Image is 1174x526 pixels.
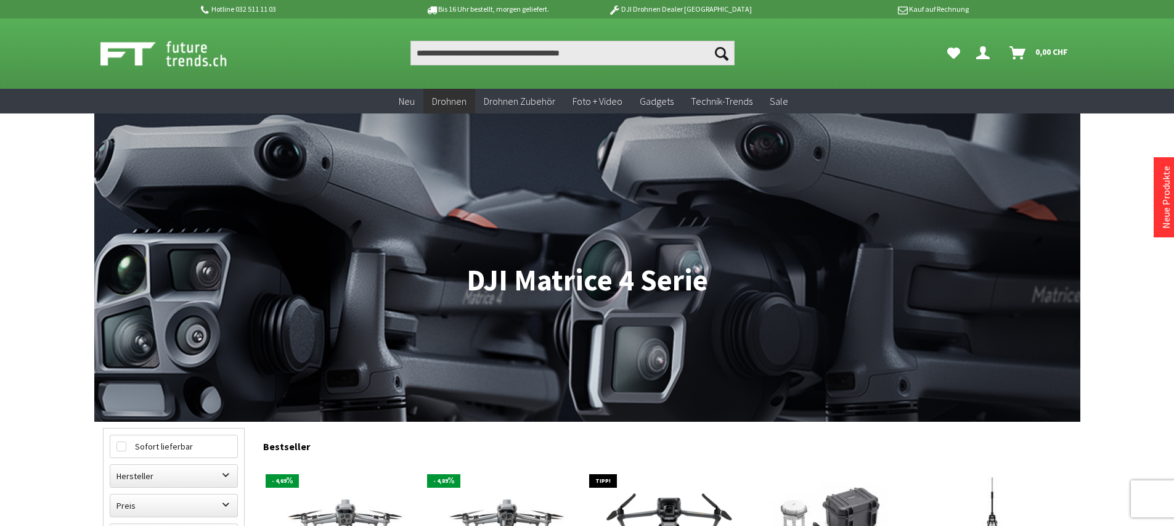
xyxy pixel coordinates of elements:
span: Sale [770,95,788,107]
p: Kauf auf Rechnung [777,2,969,17]
label: Sofort lieferbar [110,435,237,458]
span: Drohnen Zubehör [484,95,555,107]
a: Warenkorb [1005,41,1074,65]
a: Neu [390,89,423,114]
a: Gadgets [631,89,682,114]
p: DJI Drohnen Dealer [GEOGRAPHIC_DATA] [584,2,776,17]
span: Foto + Video [573,95,622,107]
a: Foto + Video [564,89,631,114]
span: Gadgets [640,95,674,107]
button: Suchen [709,41,735,65]
input: Produkt, Marke, Kategorie, EAN, Artikelnummer… [410,41,735,65]
label: Hersteller [110,465,237,487]
a: Drohnen [423,89,475,114]
span: Neu [399,95,415,107]
span: 0,00 CHF [1035,42,1068,62]
a: Neue Produkte [1160,166,1172,229]
a: Dein Konto [971,41,1000,65]
span: Technik-Trends [691,95,752,107]
a: Drohnen Zubehör [475,89,564,114]
span: Drohnen [432,95,467,107]
p: Bis 16 Uhr bestellt, morgen geliefert. [391,2,584,17]
a: Meine Favoriten [941,41,966,65]
h1: DJI Matrice 4 Serie [103,265,1072,296]
label: Preis [110,495,237,517]
a: Technik-Trends [682,89,761,114]
p: Hotline 032 511 11 03 [199,2,391,17]
img: Shop Futuretrends - zur Startseite wechseln [100,38,254,69]
div: Bestseller [263,428,1072,459]
a: Sale [761,89,797,114]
